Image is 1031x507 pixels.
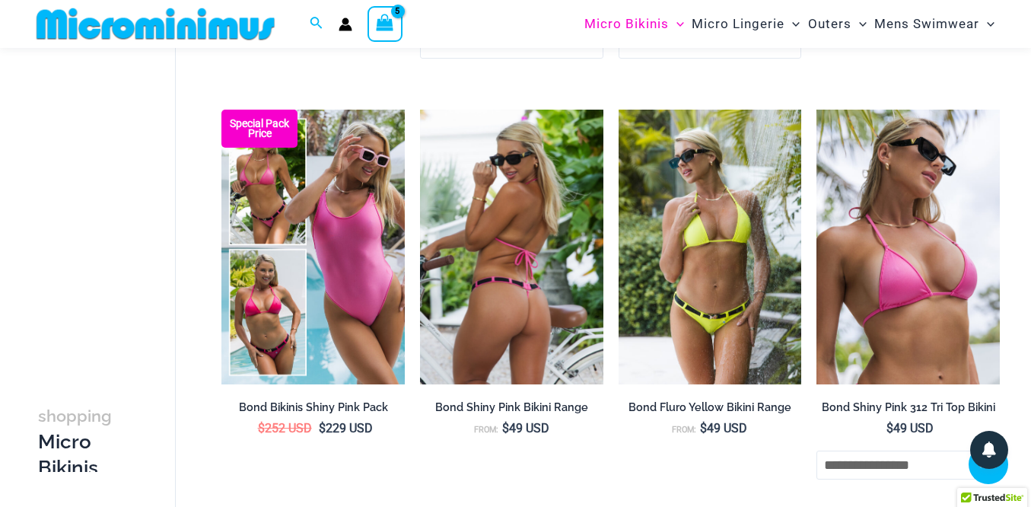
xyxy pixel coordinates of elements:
[420,110,603,384] a: Bond Shiny Pink 312 Top 285 Cheeky 02v2Bond Shiny Pink 312 Top 492 Thong 03Bond Shiny Pink 312 To...
[502,421,549,435] bdi: 49 USD
[886,421,893,435] span: $
[221,400,405,415] h2: Bond Bikinis Shiny Pink Pack
[619,400,802,415] h2: Bond Fluro Yellow Bikini Range
[619,110,802,384] img: Bond Fluro Yellow 312 Top 285 Cheeky 03
[700,421,747,435] bdi: 49 USD
[804,5,870,43] a: OutersMenu ToggleMenu Toggle
[319,421,326,435] span: $
[474,425,498,435] span: From:
[669,5,684,43] span: Menu Toggle
[816,400,1000,415] h2: Bond Shiny Pink 312 Tri Top Bikini
[584,5,669,43] span: Micro Bikinis
[221,119,298,139] b: Special Pack Price
[581,5,688,43] a: Micro BikinisMenu ToggleMenu Toggle
[979,5,994,43] span: Menu Toggle
[420,400,603,420] a: Bond Shiny Pink Bikini Range
[851,5,867,43] span: Menu Toggle
[368,6,403,41] a: View Shopping Cart, 5 items
[502,421,509,435] span: $
[258,421,265,435] span: $
[688,5,803,43] a: Micro LingerieMenu ToggleMenu Toggle
[38,403,122,480] h3: Micro Bikinis
[420,400,603,415] h2: Bond Shiny Pink Bikini Range
[319,421,373,435] bdi: 229 USD
[339,18,352,31] a: Account icon link
[258,421,312,435] bdi: 252 USD
[619,110,802,384] a: Bond Fluro Yellow 312 Top 285 Cheeky 03Bond Fluro Yellow 312 Top 285 Cheeky 05Bond Fluro Yellow 3...
[672,425,696,435] span: From:
[310,14,323,33] a: Search icon link
[578,2,1001,46] nav: Site Navigation
[870,5,998,43] a: Mens SwimwearMenu ToggleMenu Toggle
[816,110,1000,384] a: Bond Shiny Pink 312 Top 01Bond Shiny Pink 285 Cheeky 031Bond Shiny Pink 285 Cheeky 031
[619,400,802,420] a: Bond Fluro Yellow Bikini Range
[874,5,979,43] span: Mens Swimwear
[886,421,934,435] bdi: 49 USD
[38,407,112,426] span: shopping
[784,5,800,43] span: Menu Toggle
[816,400,1000,420] a: Bond Shiny Pink 312 Tri Top Bikini
[692,5,784,43] span: Micro Lingerie
[700,421,707,435] span: $
[221,110,405,384] img: Bond Bikinis Shiny Pink Pack
[30,7,281,41] img: MM SHOP LOGO FLAT
[816,110,1000,384] img: Bond Shiny Pink 312 Top 01
[808,5,851,43] span: Outers
[38,51,175,356] iframe: TrustedSite Certified
[221,400,405,420] a: Bond Bikinis Shiny Pink Pack
[420,110,603,384] img: Bond Shiny Pink 312 Top 492 Thong 03
[221,110,405,384] a: Bond Bikinis Shiny Pink Pack Bond Shiny Pink 8935 One Piece 08Bond Shiny Pink 8935 One Piece 08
